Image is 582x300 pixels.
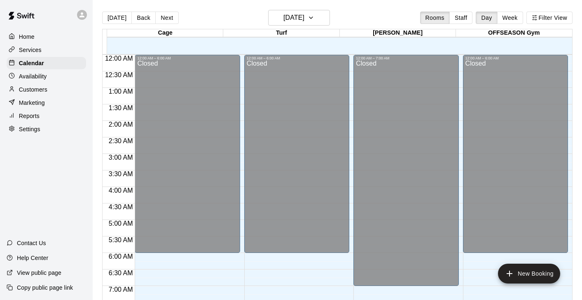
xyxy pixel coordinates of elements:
div: Cage [107,29,223,37]
span: 2:30 AM [107,137,135,144]
p: Availability [19,72,47,80]
p: Settings [19,125,40,133]
span: 2:00 AM [107,121,135,128]
div: OFFSEASON Gym [456,29,572,37]
a: Settings [7,123,86,135]
span: 1:30 AM [107,104,135,111]
button: Next [155,12,178,24]
div: [PERSON_NAME] [340,29,456,37]
div: 12:00 AM – 6:00 AM: Closed [244,55,349,253]
div: 12:00 AM – 7:00 AM [356,56,456,60]
button: Day [476,12,497,24]
span: 12:00 AM [103,55,135,62]
div: 12:00 AM – 7:00 AM: Closed [353,55,458,286]
div: Closed [247,60,347,256]
div: Closed [356,60,456,289]
h6: [DATE] [283,12,304,24]
span: 12:30 AM [103,71,135,78]
a: Customers [7,83,86,96]
span: 6:00 AM [107,253,135,260]
span: 3:00 AM [107,154,135,161]
a: Marketing [7,97,86,109]
p: Marketing [19,99,45,107]
span: 5:30 AM [107,236,135,243]
span: 3:30 AM [107,170,135,177]
button: [DATE] [102,12,132,24]
div: 12:00 AM – 6:00 AM [247,56,347,60]
button: Rooms [420,12,450,24]
div: 12:00 AM – 6:00 AM [137,56,237,60]
button: Back [131,12,156,24]
p: Calendar [19,59,44,67]
div: Closed [465,60,566,256]
a: Services [7,44,86,56]
p: Contact Us [17,239,46,247]
span: 4:00 AM [107,187,135,194]
button: [DATE] [268,10,330,26]
a: Home [7,31,86,43]
div: Closed [137,60,237,256]
button: Filter View [526,12,573,24]
button: Staff [449,12,473,24]
p: Home [19,33,35,41]
div: Turf [223,29,339,37]
p: View public page [17,269,61,277]
p: Customers [19,85,47,94]
span: 4:30 AM [107,203,135,210]
div: 12:00 AM – 6:00 AM [465,56,566,60]
button: add [498,264,560,283]
span: 6:30 AM [107,269,135,276]
span: 5:00 AM [107,220,135,227]
a: Availability [7,70,86,83]
span: 7:00 AM [107,286,135,293]
p: Services [19,46,42,54]
p: Help Center [17,254,48,262]
p: Copy public page link [17,283,73,292]
p: Reports [19,112,40,120]
a: Reports [7,110,86,122]
span: 1:00 AM [107,88,135,95]
div: 12:00 AM – 6:00 AM: Closed [463,55,568,253]
a: Calendar [7,57,86,69]
div: 12:00 AM – 6:00 AM: Closed [135,55,240,253]
button: Week [497,12,523,24]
